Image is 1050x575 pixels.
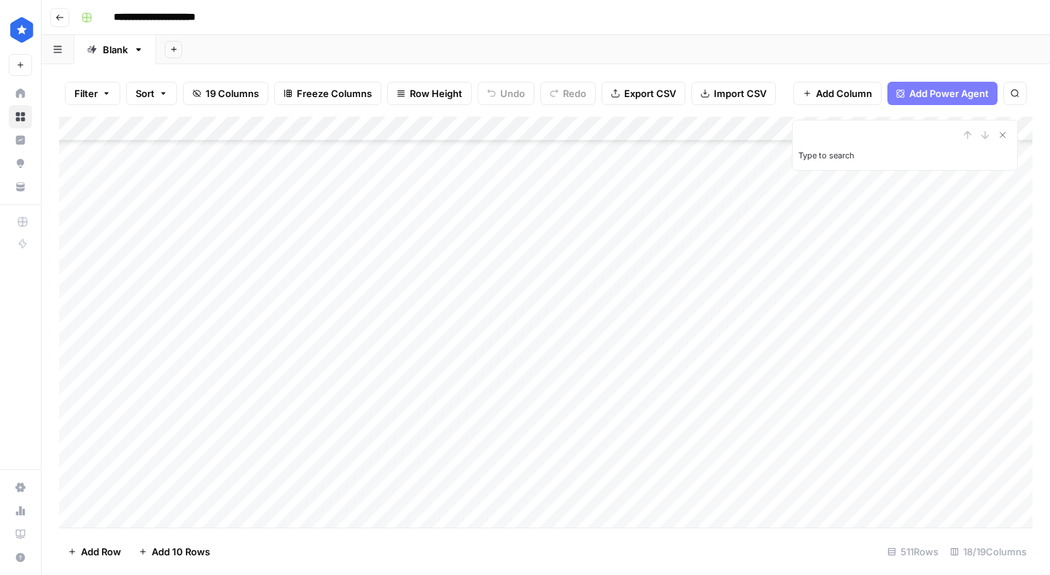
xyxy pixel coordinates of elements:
[994,126,1011,144] button: Close Search
[74,35,156,64] a: Blank
[152,544,210,559] span: Add 10 Rows
[387,82,472,105] button: Row Height
[691,82,776,105] button: Import CSV
[9,546,32,569] button: Help + Support
[59,540,130,563] button: Add Row
[130,540,219,563] button: Add 10 Rows
[9,105,32,128] a: Browse
[126,82,177,105] button: Sort
[9,17,35,43] img: ConsumerAffairs Logo
[798,150,855,161] label: Type to search
[274,82,381,105] button: Freeze Columns
[9,128,32,152] a: Insights
[909,86,989,101] span: Add Power Agent
[714,86,766,101] span: Import CSV
[65,82,120,105] button: Filter
[297,86,372,101] span: Freeze Columns
[410,86,462,101] span: Row Height
[500,86,525,101] span: Undo
[9,152,32,175] a: Opportunities
[944,540,1032,563] div: 18/19 Columns
[9,476,32,499] a: Settings
[9,499,32,522] a: Usage
[602,82,685,105] button: Export CSV
[882,540,944,563] div: 511 Rows
[540,82,596,105] button: Redo
[624,86,676,101] span: Export CSV
[74,86,98,101] span: Filter
[478,82,534,105] button: Undo
[9,82,32,105] a: Home
[136,86,155,101] span: Sort
[81,544,121,559] span: Add Row
[563,86,586,101] span: Redo
[9,522,32,546] a: Learning Hub
[9,12,32,48] button: Workspace: ConsumerAffairs
[816,86,872,101] span: Add Column
[206,86,259,101] span: 19 Columns
[887,82,997,105] button: Add Power Agent
[183,82,268,105] button: 19 Columns
[793,82,882,105] button: Add Column
[103,42,128,57] div: Blank
[9,175,32,198] a: Your Data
